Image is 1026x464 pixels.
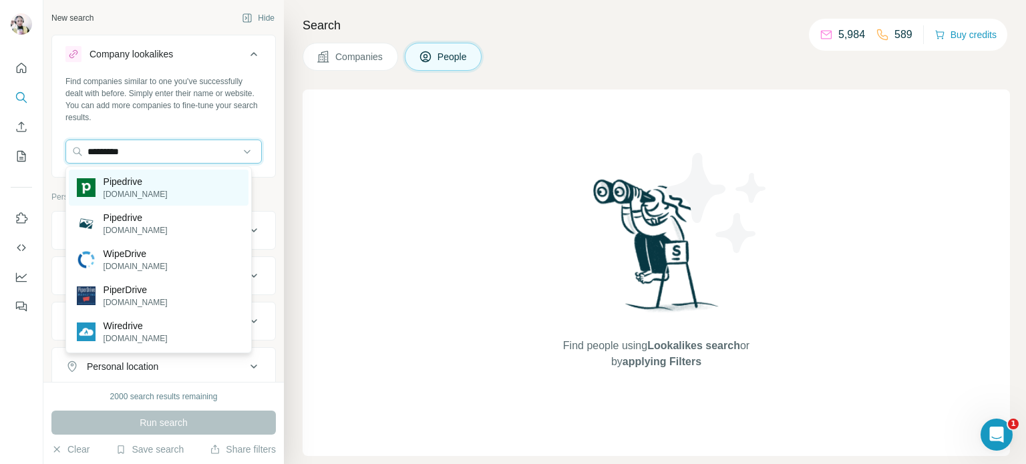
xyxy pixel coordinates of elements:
[838,27,865,43] p: 5,984
[104,319,168,332] p: Wiredrive
[77,286,96,305] img: PiperDrive
[77,214,96,233] img: Pipedrive
[52,260,275,292] button: Seniority
[87,360,158,373] div: Personal location
[647,340,740,351] span: Lookalikes search
[104,188,168,200] p: [DOMAIN_NAME]
[77,250,96,269] img: WipeDrive
[11,85,32,109] button: Search
[104,296,168,308] p: [DOMAIN_NAME]
[11,265,32,289] button: Dashboard
[303,16,1010,35] h4: Search
[11,56,32,80] button: Quick start
[210,443,276,456] button: Share filters
[587,176,726,324] img: Surfe Illustration - Woman searching with binoculars
[657,143,777,263] img: Surfe Illustration - Stars
[549,338,763,370] span: Find people using or by
[11,294,32,318] button: Feedback
[51,191,276,203] p: Personal information
[104,247,168,260] p: WipeDrive
[623,356,701,367] span: applying Filters
[104,224,168,236] p: [DOMAIN_NAME]
[11,115,32,139] button: Enrich CSV
[65,75,262,124] div: Find companies similar to one you've successfully dealt with before. Simply enter their name or w...
[104,283,168,296] p: PiperDrive
[981,419,1013,451] iframe: Intercom live chat
[11,144,32,168] button: My lists
[11,236,32,260] button: Use Surfe API
[90,47,173,61] div: Company lookalikes
[52,214,275,246] button: Job title
[104,260,168,272] p: [DOMAIN_NAME]
[934,25,997,44] button: Buy credits
[335,50,384,63] span: Companies
[894,27,912,43] p: 589
[52,351,275,383] button: Personal location
[232,8,284,28] button: Hide
[77,322,96,341] img: Wiredrive
[116,443,184,456] button: Save search
[104,211,168,224] p: Pipedrive
[77,178,96,197] img: Pipedrive
[110,391,218,403] div: 2000 search results remaining
[52,305,275,337] button: Department
[11,13,32,35] img: Avatar
[1008,419,1019,429] span: 1
[438,50,468,63] span: People
[104,332,168,344] p: [DOMAIN_NAME]
[11,206,32,230] button: Use Surfe on LinkedIn
[51,12,94,24] div: New search
[51,443,90,456] button: Clear
[52,38,275,75] button: Company lookalikes
[104,175,168,188] p: Pipedrive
